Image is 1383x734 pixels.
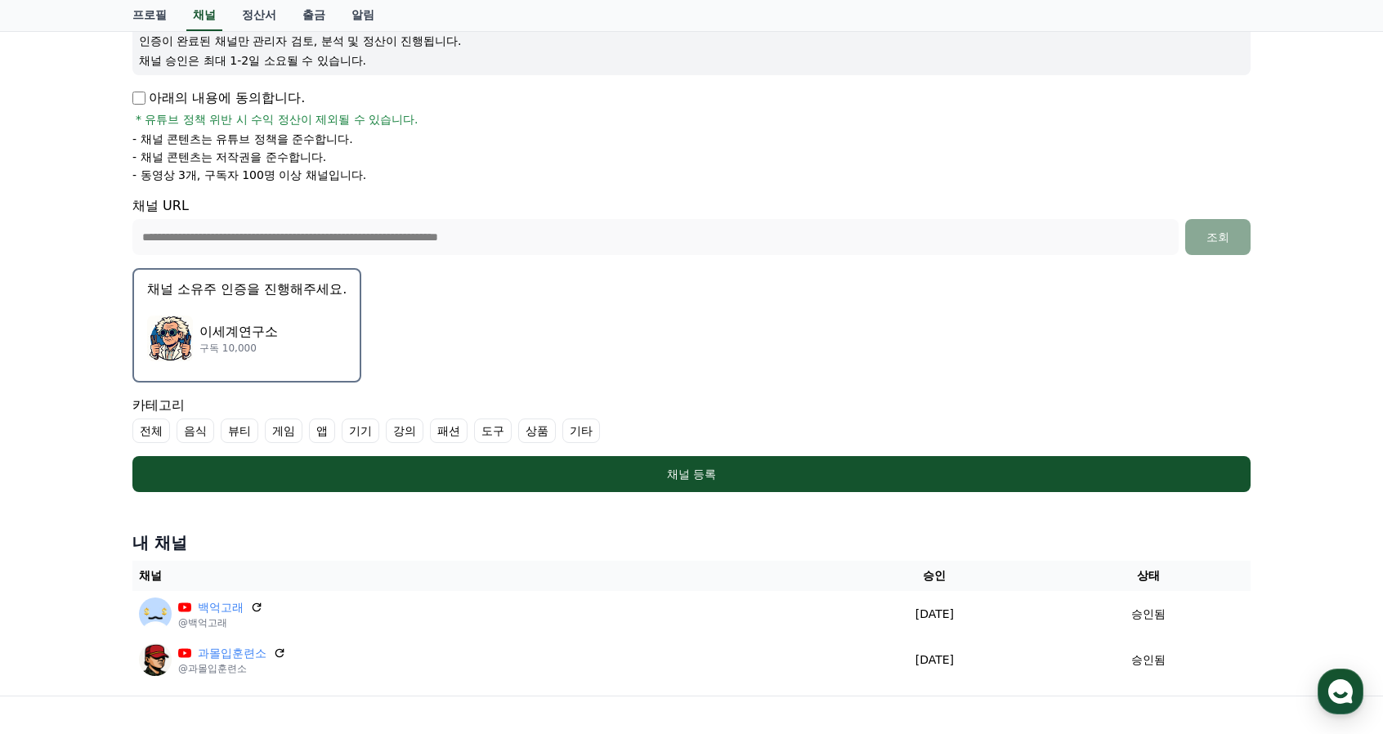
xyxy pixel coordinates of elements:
img: 과몰입훈련소 [139,643,172,676]
p: 인증이 완료된 채널만 관리자 검토, 분석 및 정산이 진행됩니다. [139,33,1244,49]
p: 아래의 내용에 동의합니다. [132,88,305,108]
p: - 채널 콘텐츠는 저작권을 준수합니다. [132,149,326,165]
p: - 채널 콘텐츠는 유튜브 정책을 준수합니다. [132,131,353,147]
a: 과몰입훈련소 [198,645,266,662]
label: 기타 [562,418,600,443]
p: @백억고래 [178,616,263,629]
label: 앱 [309,418,335,443]
p: - 동영상 3개, 구독자 100명 이상 채널입니다. [132,167,366,183]
p: 채널 소유주 인증을 진행해주세요. [147,280,347,299]
button: 채널 등록 [132,456,1251,492]
img: 이세계연구소 [147,316,193,361]
p: 구독 10,000 [199,342,278,355]
div: 채널 등록 [165,466,1218,482]
span: 홈 [51,543,61,556]
span: 설정 [253,543,272,556]
div: 조회 [1192,229,1244,245]
a: 홈 [5,518,108,559]
p: [DATE] [830,651,1040,669]
button: 조회 [1185,219,1251,255]
th: 채널 [132,561,823,591]
span: 대화 [150,544,169,557]
th: 승인 [823,561,1046,591]
label: 패션 [430,418,468,443]
a: 백억고래 [198,599,244,616]
p: 채널 승인은 최대 1-2일 소요될 수 있습니다. [139,52,1244,69]
p: 승인됨 [1131,651,1166,669]
label: 뷰티 [221,418,258,443]
label: 도구 [474,418,512,443]
div: 채널 URL [132,196,1251,255]
button: 채널 소유주 인증을 진행해주세요. 이세계연구소 이세계연구소 구독 10,000 [132,268,361,383]
div: 카테고리 [132,396,1251,443]
p: [DATE] [830,606,1040,623]
img: 백억고래 [139,597,172,630]
label: 기기 [342,418,379,443]
label: 강의 [386,418,423,443]
label: 상품 [518,418,556,443]
a: 대화 [108,518,211,559]
label: 음식 [177,418,214,443]
h4: 내 채널 [132,531,1251,554]
p: 승인됨 [1131,606,1166,623]
span: * 유튜브 정책 위반 시 수익 정산이 제외될 수 있습니다. [136,111,418,128]
a: 설정 [211,518,314,559]
p: @과몰입훈련소 [178,662,286,675]
th: 상태 [1046,561,1251,591]
label: 전체 [132,418,170,443]
label: 게임 [265,418,302,443]
p: 이세계연구소 [199,322,278,342]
